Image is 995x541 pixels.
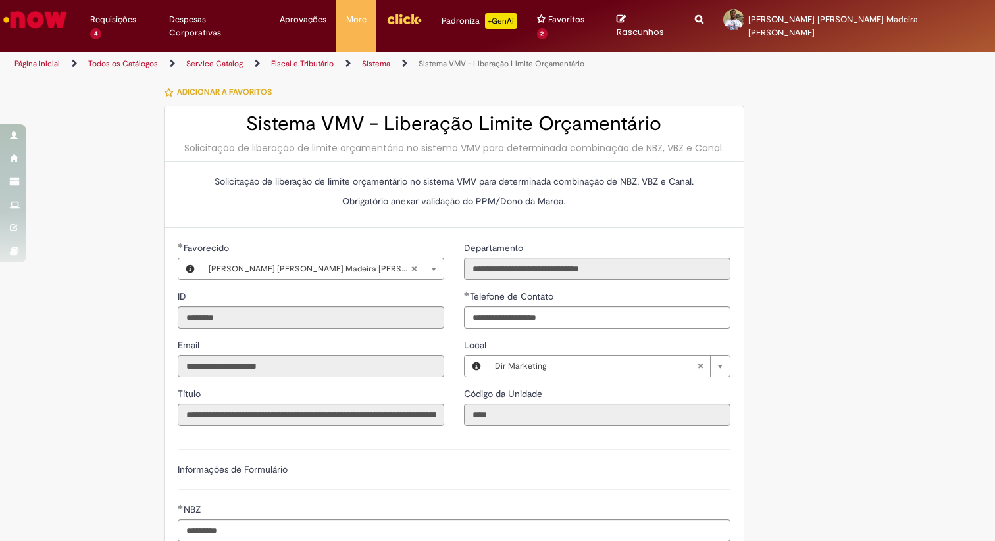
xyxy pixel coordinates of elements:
label: Somente leitura - Email [178,339,202,352]
a: Todos os Catálogos [88,59,158,69]
span: Dir Marketing [495,356,697,377]
span: Despesas Corporativas [169,13,260,39]
h2: Sistema VMV - Liberação Limite Orçamentário [178,113,730,135]
a: [PERSON_NAME] [PERSON_NAME] Madeira [PERSON_NAME]Limpar campo Favorecido [202,258,444,279]
span: Obrigatório Preenchido [178,504,184,509]
input: Telefone de Contato [464,306,730,329]
span: Obrigatório Preenchido [178,243,184,248]
span: Requisições [90,13,136,26]
span: [PERSON_NAME] [PERSON_NAME] Madeira [PERSON_NAME] [748,14,918,38]
input: Código da Unidade [464,404,730,426]
span: Somente leitura - Título [178,388,203,400]
a: Service Catalog [186,59,243,69]
a: Rascunhos [617,14,675,38]
img: click_logo_yellow_360x200.png [386,9,422,29]
span: Favoritos [548,13,584,26]
span: Somente leitura - Código da Unidade [464,388,545,400]
button: Favorecido, Visualizar este registro Marcos Antonio Pereira Madeira Da Silva [178,258,202,279]
input: ID [178,306,444,329]
ul: Trilhas de página [10,52,653,76]
input: Email [178,355,444,377]
span: Obrigatório Preenchido [464,291,470,296]
span: Telefone de Contato [470,291,556,302]
p: Obrigatório anexar validação do PPM/Dono da Marca. [178,195,730,208]
input: Departamento [464,258,730,280]
label: Somente leitura - Código da Unidade [464,387,545,400]
span: Somente leitura - Departamento [464,242,526,254]
span: Somente leitura - Email [178,339,202,351]
button: Local, Visualizar este registro Dir Marketing [465,356,488,377]
span: More [346,13,367,26]
span: Local [464,339,489,351]
label: Informações de Formulário [178,463,288,475]
span: Adicionar a Favoritos [177,87,272,97]
span: NBZ [184,504,203,515]
p: Solicitação de liberação de limite orçamentário no sistema VMV para determinada combinação de NBZ... [178,175,730,188]
span: Necessários - Favorecido [184,242,232,254]
div: Padroniza [442,13,517,29]
span: Rascunhos [617,26,664,38]
img: ServiceNow [1,7,69,33]
label: Somente leitura - Título [178,387,203,400]
span: 4 [90,28,101,39]
span: Aprovações [280,13,326,26]
a: Fiscal e Tributário [271,59,334,69]
label: Somente leitura - Departamento [464,241,526,254]
button: Adicionar a Favoritos [164,78,279,106]
span: [PERSON_NAME] [PERSON_NAME] Madeira [PERSON_NAME] [209,258,411,279]
input: Título [178,404,444,426]
a: Dir MarketingLimpar campo Local [488,356,730,377]
a: Página inicial [14,59,60,69]
p: +GenAi [485,13,517,29]
a: Sistema [362,59,390,69]
abbr: Limpar campo Favorecido [404,258,424,279]
span: Somente leitura - ID [178,291,189,302]
div: Solicitação de liberação de limite orçamentário no sistema VMV para determinada combinação de NBZ... [178,141,730,154]
abbr: Limpar campo Local [690,356,710,377]
label: Somente leitura - ID [178,290,189,303]
a: Sistema VMV - Liberação Limite Orçamentário [419,59,584,69]
span: 2 [537,28,548,39]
